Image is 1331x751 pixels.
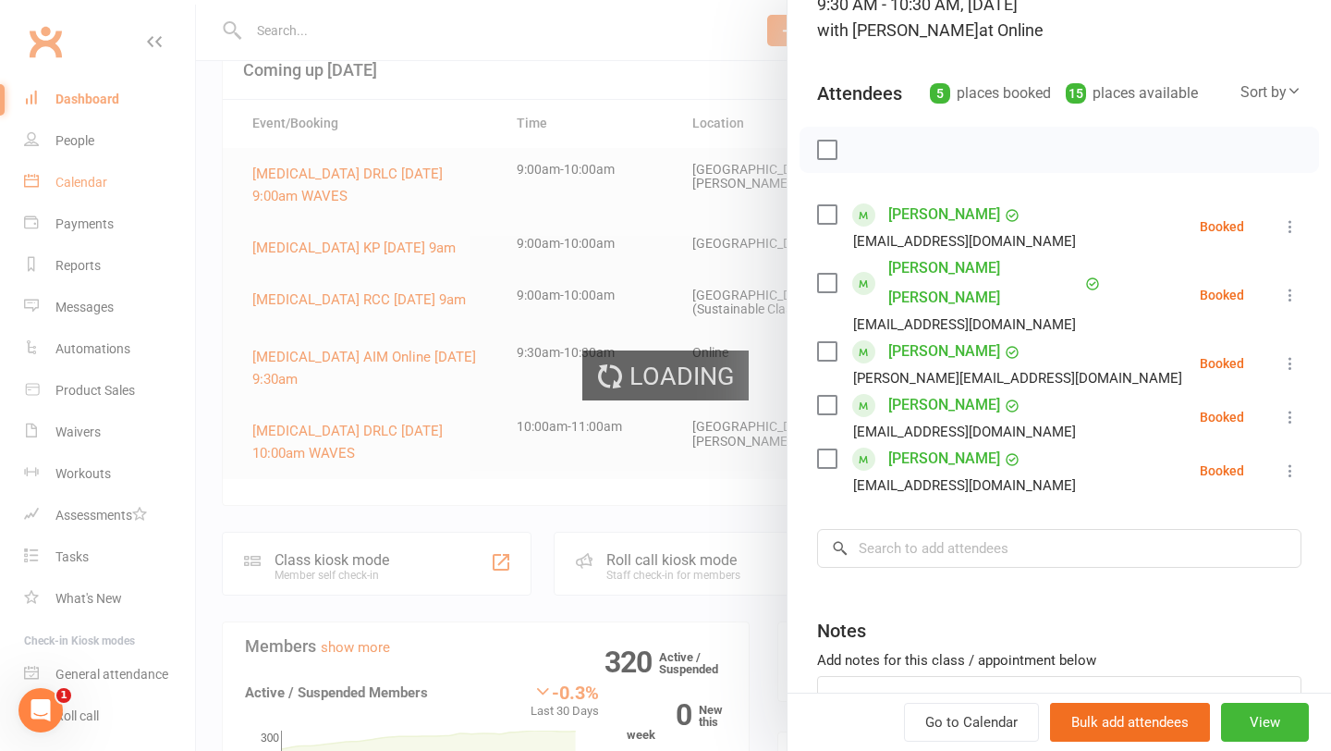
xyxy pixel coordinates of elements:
[904,703,1039,742] a: Go to Calendar
[930,80,1051,106] div: places booked
[817,20,979,40] span: with [PERSON_NAME]
[1200,220,1244,233] div: Booked
[853,366,1182,390] div: [PERSON_NAME][EMAIL_ADDRESS][DOMAIN_NAME]
[817,618,866,644] div: Notes
[1221,703,1309,742] button: View
[56,688,71,703] span: 1
[888,337,1000,366] a: [PERSON_NAME]
[1066,80,1198,106] div: places available
[888,253,1081,313] a: [PERSON_NAME] [PERSON_NAME]
[817,529,1301,568] input: Search to add attendees
[888,444,1000,474] a: [PERSON_NAME]
[853,313,1076,337] div: [EMAIL_ADDRESS][DOMAIN_NAME]
[817,649,1301,671] div: Add notes for this class / appointment below
[1200,464,1244,477] div: Booked
[1200,357,1244,370] div: Booked
[853,229,1076,253] div: [EMAIL_ADDRESS][DOMAIN_NAME]
[18,688,63,733] iframe: Intercom live chat
[853,474,1076,498] div: [EMAIL_ADDRESS][DOMAIN_NAME]
[979,20,1044,40] span: at Online
[1066,83,1086,104] div: 15
[1240,80,1301,105] div: Sort by
[888,390,1000,420] a: [PERSON_NAME]
[853,420,1076,444] div: [EMAIL_ADDRESS][DOMAIN_NAME]
[1050,703,1210,742] button: Bulk add attendees
[930,83,950,104] div: 5
[817,80,902,106] div: Attendees
[1200,411,1244,424] div: Booked
[888,200,1000,229] a: [PERSON_NAME]
[1200,289,1244,302] div: Booked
